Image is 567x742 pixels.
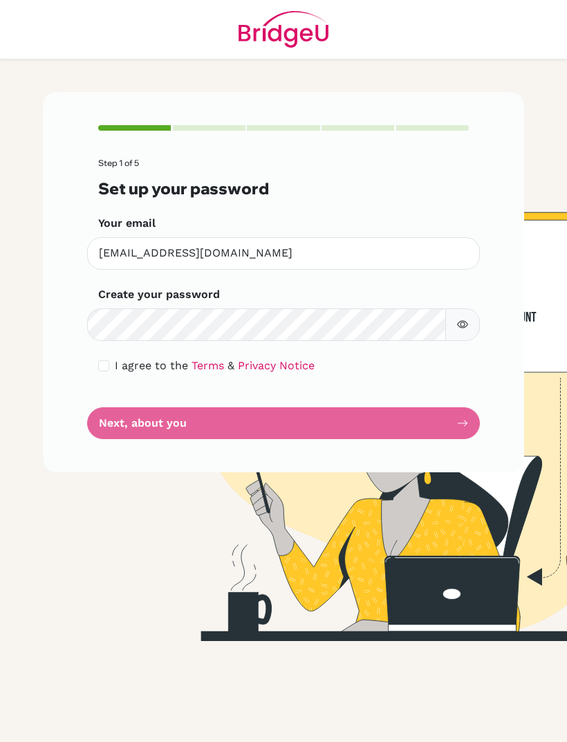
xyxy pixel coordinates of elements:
[227,359,234,372] span: &
[115,359,188,372] span: I agree to the
[98,215,156,232] label: Your email
[192,359,224,372] a: Terms
[98,286,220,303] label: Create your password
[238,359,315,372] a: Privacy Notice
[98,158,139,168] span: Step 1 of 5
[98,179,469,198] h3: Set up your password
[87,237,480,270] input: Insert your email*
